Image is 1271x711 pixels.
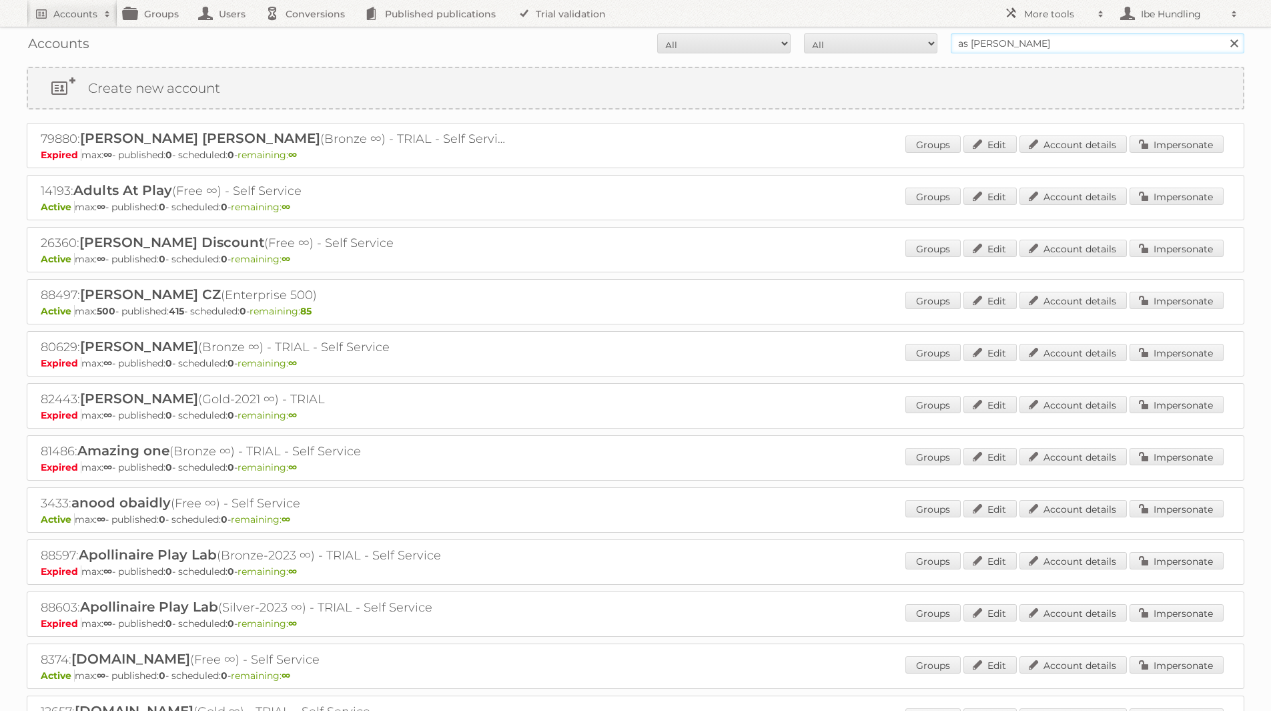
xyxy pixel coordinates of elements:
[77,443,169,459] span: Amazing one
[905,188,961,205] a: Groups
[288,461,297,473] strong: ∞
[231,201,290,213] span: remaining:
[240,305,246,317] strong: 0
[41,149,81,161] span: Expired
[231,670,290,682] span: remaining:
[169,305,184,317] strong: 415
[1130,552,1224,569] a: Impersonate
[1130,396,1224,413] a: Impersonate
[41,461,1230,473] p: max: - published: - scheduled: -
[238,149,297,161] span: remaining:
[103,149,112,161] strong: ∞
[905,344,961,361] a: Groups
[41,461,81,473] span: Expired
[41,286,508,304] h2: 88497: (Enterprise 500)
[282,201,290,213] strong: ∞
[41,357,81,369] span: Expired
[103,565,112,577] strong: ∞
[288,409,297,421] strong: ∞
[1130,240,1224,257] a: Impersonate
[41,130,508,148] h2: 79880: (Bronze ∞) - TRIAL - Self Service
[300,305,312,317] strong: 85
[41,409,81,421] span: Expired
[41,443,508,460] h2: 81486: (Bronze ∞) - TRIAL - Self Service
[1019,656,1127,674] a: Account details
[288,149,297,161] strong: ∞
[159,513,165,525] strong: 0
[1130,448,1224,465] a: Impersonate
[221,513,228,525] strong: 0
[53,7,97,21] h2: Accounts
[228,461,234,473] strong: 0
[1130,292,1224,309] a: Impersonate
[41,201,75,213] span: Active
[41,513,1230,525] p: max: - published: - scheduled: -
[1130,188,1224,205] a: Impersonate
[221,670,228,682] strong: 0
[1019,604,1127,622] a: Account details
[228,149,234,161] strong: 0
[963,500,1017,517] a: Edit
[41,305,75,317] span: Active
[41,253,75,265] span: Active
[238,565,297,577] span: remaining:
[41,565,1230,577] p: max: - published: - scheduled: -
[963,396,1017,413] a: Edit
[41,234,508,252] h2: 26360: (Free ∞) - Self Service
[165,461,172,473] strong: 0
[80,391,198,407] span: [PERSON_NAME]
[80,338,198,354] span: [PERSON_NAME]
[159,201,165,213] strong: 0
[165,357,172,369] strong: 0
[103,409,112,421] strong: ∞
[228,565,234,577] strong: 0
[41,391,508,408] h2: 82443: (Gold-2021 ∞) - TRIAL
[41,618,1230,630] p: max: - published: - scheduled: -
[1130,136,1224,153] a: Impersonate
[963,136,1017,153] a: Edit
[165,618,172,630] strong: 0
[1019,136,1127,153] a: Account details
[1019,292,1127,309] a: Account details
[159,253,165,265] strong: 0
[41,182,508,200] h2: 14193: (Free ∞) - Self Service
[41,547,508,564] h2: 88597: (Bronze-2023 ∞) - TRIAL - Self Service
[41,670,1230,682] p: max: - published: - scheduled: -
[1019,500,1127,517] a: Account details
[221,253,228,265] strong: 0
[1019,448,1127,465] a: Account details
[905,500,961,517] a: Groups
[905,292,961,309] a: Groups
[282,670,290,682] strong: ∞
[963,292,1017,309] a: Edit
[80,599,218,615] span: Apollinaire Play Lab
[963,448,1017,465] a: Edit
[80,130,320,146] span: [PERSON_NAME] [PERSON_NAME]
[228,409,234,421] strong: 0
[1130,344,1224,361] a: Impersonate
[905,656,961,674] a: Groups
[288,357,297,369] strong: ∞
[41,618,81,630] span: Expired
[41,565,81,577] span: Expired
[71,495,171,511] span: anood obaidly
[97,201,105,213] strong: ∞
[97,670,105,682] strong: ∞
[231,513,290,525] span: remaining:
[238,618,297,630] span: remaining:
[41,495,508,512] h2: 3433: (Free ∞) - Self Service
[282,513,290,525] strong: ∞
[73,182,172,198] span: Adults At Play
[97,305,115,317] strong: 500
[963,604,1017,622] a: Edit
[963,656,1017,674] a: Edit
[1024,7,1091,21] h2: More tools
[963,344,1017,361] a: Edit
[228,357,234,369] strong: 0
[41,149,1230,161] p: max: - published: - scheduled: -
[103,461,112,473] strong: ∞
[79,234,264,250] span: [PERSON_NAME] Discount
[905,136,961,153] a: Groups
[165,409,172,421] strong: 0
[221,201,228,213] strong: 0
